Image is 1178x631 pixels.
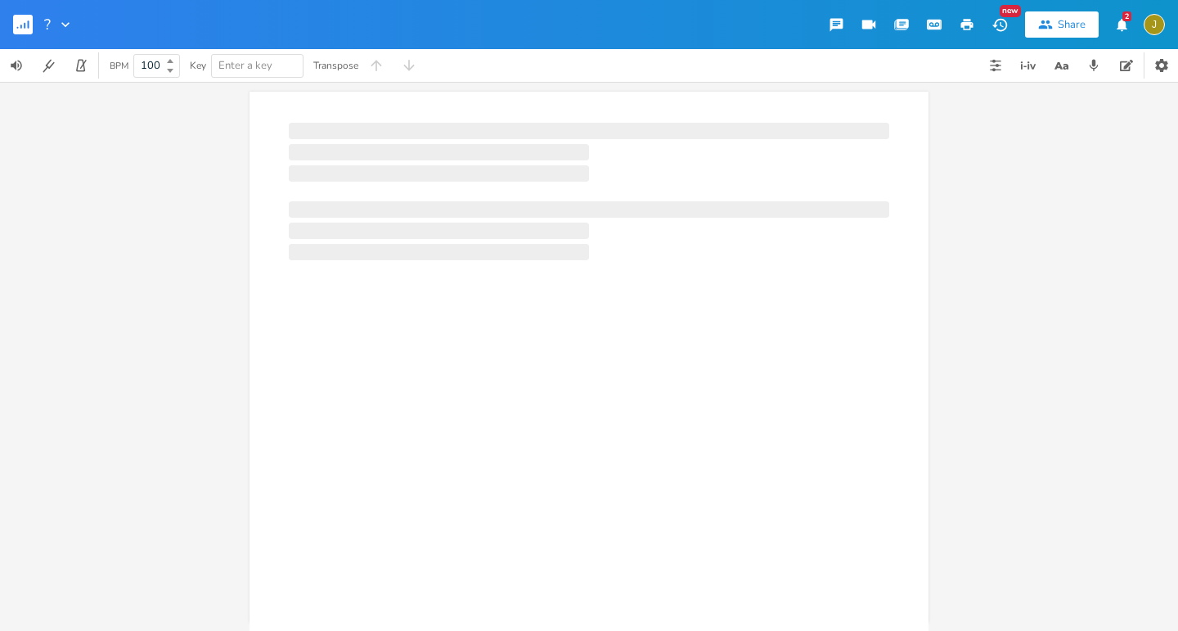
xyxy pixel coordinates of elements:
[110,61,128,70] div: BPM
[1144,6,1165,43] button: J
[1144,14,1165,35] div: jupiterandjuliette
[1058,17,1086,32] div: Share
[1122,11,1131,21] div: 2
[1000,5,1021,17] div: New
[1105,10,1138,39] button: 2
[313,61,358,70] div: Transpose
[1025,11,1099,38] button: Share
[44,17,51,32] span: ?
[218,58,272,73] span: Enter a key
[983,10,1016,39] button: New
[190,61,206,70] div: Key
